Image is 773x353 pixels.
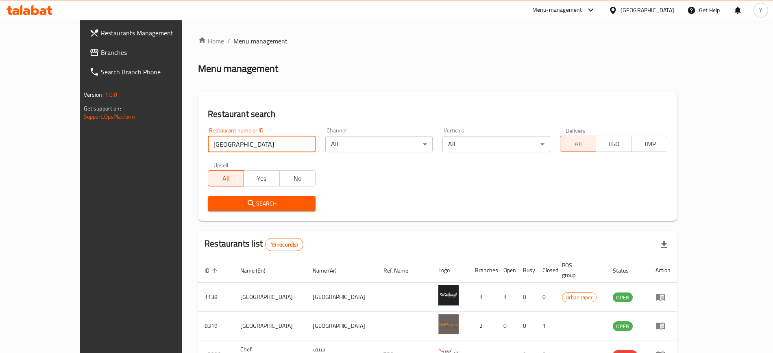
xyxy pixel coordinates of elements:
[613,266,639,275] span: Status
[438,285,459,305] img: Istanbuliyah
[233,36,287,46] span: Menu management
[279,170,316,186] button: No
[208,136,316,152] input: Search for restaurant name or ID..
[101,28,202,38] span: Restaurants Management
[438,314,459,334] img: Istanbul
[432,258,468,283] th: Logo
[566,128,586,133] label: Delivery
[101,48,202,57] span: Branches
[83,43,209,62] a: Branches
[105,89,118,100] span: 1.0.0
[227,36,230,46] li: /
[214,199,309,209] span: Search
[613,322,633,331] span: OPEN
[497,283,516,312] td: 1
[468,258,497,283] th: Branches
[84,111,135,122] a: Support.OpsPlatform
[208,196,316,211] button: Search
[383,266,419,275] span: Ref. Name
[234,283,306,312] td: [GEOGRAPHIC_DATA]
[516,283,536,312] td: 0
[198,312,234,340] td: 8319
[516,258,536,283] th: Busy
[84,89,104,100] span: Version:
[655,321,671,331] div: Menu
[631,136,668,152] button: TMP
[208,170,244,186] button: All
[599,138,629,150] span: TGO
[564,138,593,150] span: All
[596,136,632,152] button: TGO
[313,266,347,275] span: Name (Ar)
[759,6,762,15] span: Y
[442,136,550,152] div: All
[205,266,220,275] span: ID
[265,238,303,251] div: Total records count
[536,258,555,283] th: Closed
[213,162,229,168] label: Upsell
[101,67,202,77] span: Search Branch Phone
[655,292,671,302] div: Menu
[306,283,377,312] td: [GEOGRAPHIC_DATA]
[266,241,303,249] span: 15 record(s)
[613,321,633,331] div: OPEN
[325,136,433,152] div: All
[468,312,497,340] td: 2
[649,258,677,283] th: Action
[198,62,278,75] h2: Menu management
[654,235,674,254] div: Export file
[198,36,224,46] a: Home
[562,293,596,302] span: Urban Piper
[532,5,582,15] div: Menu-management
[198,36,677,46] nav: breadcrumb
[562,260,597,280] span: POS group
[497,312,516,340] td: 0
[536,283,555,312] td: 0
[240,266,276,275] span: Name (En)
[234,312,306,340] td: [GEOGRAPHIC_DATA]
[247,173,277,184] span: Yes
[83,23,209,43] a: Restaurants Management
[497,258,516,283] th: Open
[560,136,596,152] button: All
[211,173,241,184] span: All
[613,293,633,302] span: OPEN
[208,108,667,120] h2: Restaurant search
[536,312,555,340] td: 1
[205,238,303,251] h2: Restaurants list
[84,103,121,114] span: Get support on:
[244,170,280,186] button: Yes
[306,312,377,340] td: [GEOGRAPHIC_DATA]
[198,283,234,312] td: 1138
[83,62,209,82] a: Search Branch Phone
[621,6,674,15] div: [GEOGRAPHIC_DATA]
[283,173,312,184] span: No
[468,283,497,312] td: 1
[516,312,536,340] td: 0
[635,138,664,150] span: TMP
